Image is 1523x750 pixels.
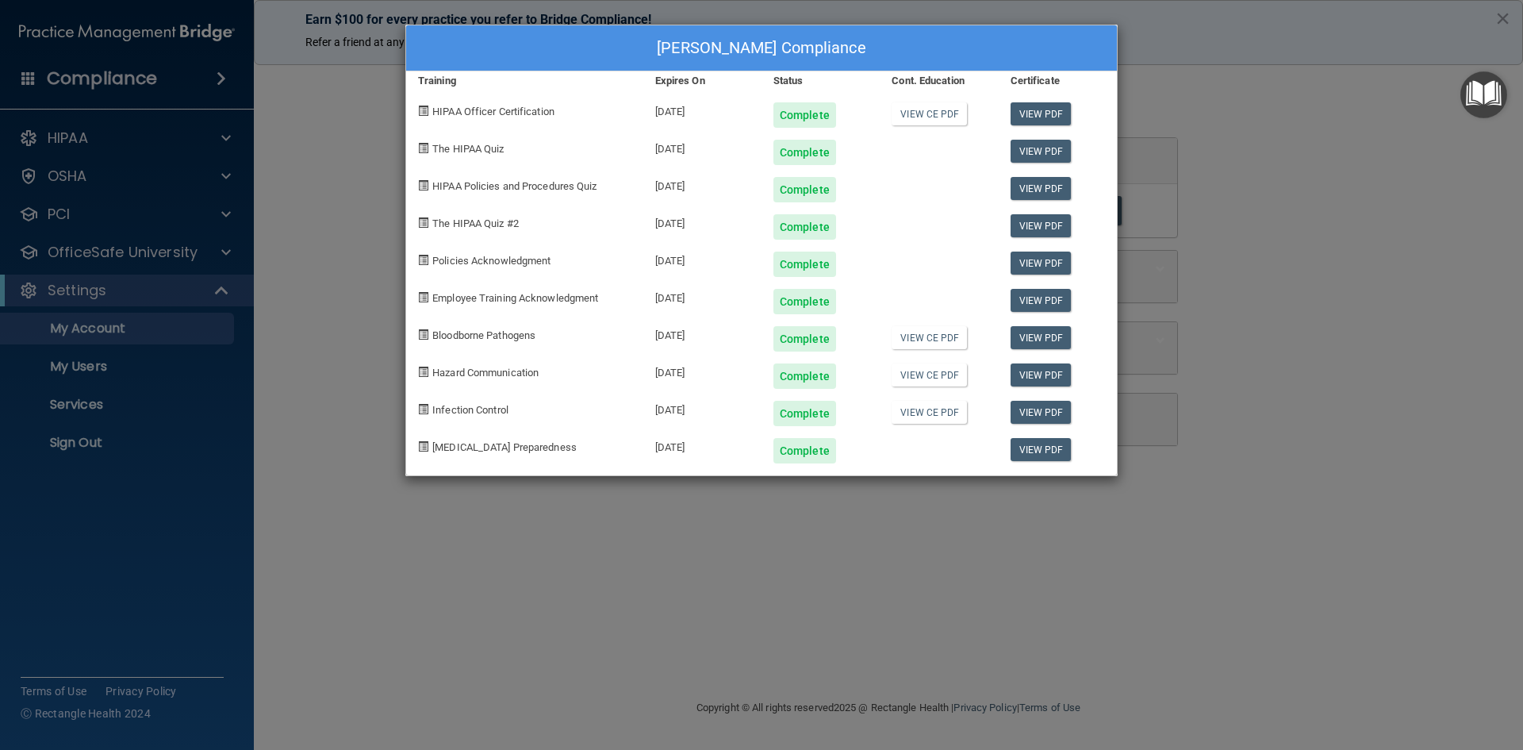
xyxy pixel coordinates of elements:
span: [MEDICAL_DATA] Preparedness [432,441,577,453]
button: Open Resource Center [1460,71,1507,118]
div: Complete [773,326,836,352]
span: Infection Control [432,404,508,416]
div: Cont. Education [880,71,998,90]
span: Policies Acknowledgment [432,255,551,267]
div: [DATE] [643,277,761,314]
a: View CE PDF [892,363,967,387]
div: Complete [773,401,836,426]
span: The HIPAA Quiz #2 [432,217,519,229]
div: Complete [773,102,836,128]
span: The HIPAA Quiz [432,143,504,155]
div: Complete [773,363,836,389]
span: Bloodborne Pathogens [432,329,535,341]
span: Hazard Communication [432,367,539,379]
div: [DATE] [643,389,761,426]
div: Complete [773,252,836,277]
div: [DATE] [643,240,761,277]
a: View CE PDF [892,326,967,349]
a: View PDF [1011,214,1072,237]
span: HIPAA Officer Certification [432,106,554,117]
span: HIPAA Policies and Procedures Quiz [432,180,597,192]
a: View CE PDF [892,102,967,125]
div: [DATE] [643,352,761,389]
a: View PDF [1011,140,1072,163]
div: Expires On [643,71,761,90]
span: Employee Training Acknowledgment [432,292,598,304]
div: Complete [773,289,836,314]
div: [DATE] [643,314,761,352]
div: Complete [773,177,836,202]
div: Certificate [999,71,1117,90]
a: View PDF [1011,326,1072,349]
a: View CE PDF [892,401,967,424]
div: Status [761,71,880,90]
div: [DATE] [643,128,761,165]
div: [PERSON_NAME] Compliance [406,25,1117,71]
div: [DATE] [643,90,761,128]
div: Complete [773,140,836,165]
div: [DATE] [643,202,761,240]
div: [DATE] [643,426,761,463]
a: View PDF [1011,401,1072,424]
div: Training [406,71,643,90]
div: [DATE] [643,165,761,202]
a: View PDF [1011,438,1072,461]
a: View PDF [1011,102,1072,125]
a: View PDF [1011,252,1072,275]
a: View PDF [1011,177,1072,200]
div: Complete [773,214,836,240]
a: View PDF [1011,363,1072,387]
div: Complete [773,438,836,463]
a: View PDF [1011,289,1072,312]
